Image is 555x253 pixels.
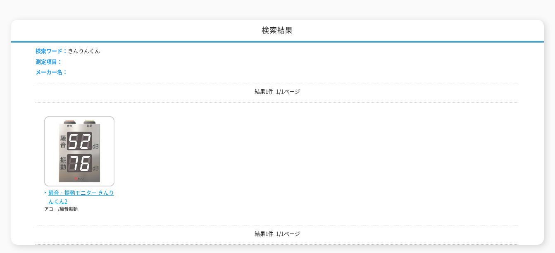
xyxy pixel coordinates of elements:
[36,47,100,55] li: きんりんくん
[36,68,68,76] span: メーカー名：
[36,87,519,96] p: 結果1件 1/1ページ
[36,47,68,55] span: 検索ワード：
[36,229,519,238] p: 結果1件 1/1ページ
[44,180,114,205] a: 騒音・振動モニター きんりんくん2
[44,206,114,213] p: アコー/騒音振動
[44,189,114,206] span: 騒音・振動モニター きんりんくん2
[36,57,62,65] span: 測定項目：
[44,116,114,189] img: きんりんくん2
[11,20,544,43] h1: 検索結果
